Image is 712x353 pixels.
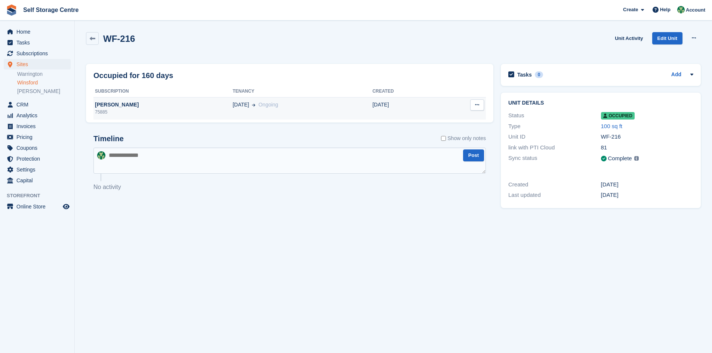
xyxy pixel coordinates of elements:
a: Add [671,71,681,79]
span: Help [660,6,671,13]
h2: Occupied for 160 days [93,70,173,81]
div: [DATE] [601,191,693,199]
a: Preview store [62,202,71,211]
div: [PERSON_NAME] [93,101,232,109]
a: menu [4,99,71,110]
th: Created [372,86,438,97]
div: 81 [601,143,693,152]
span: Coupons [16,143,61,153]
span: Ongoing [258,102,278,108]
a: 100 sq ft [601,123,623,129]
div: Unit ID [508,133,601,141]
th: Tenancy [232,86,372,97]
a: Self Storage Centre [20,4,81,16]
span: Analytics [16,110,61,121]
a: menu [4,27,71,37]
p: No activity [93,183,486,192]
a: menu [4,132,71,142]
th: Subscription [93,86,232,97]
img: Neil Taylor [97,151,105,160]
a: menu [4,175,71,186]
img: icon-info-grey-7440780725fd019a000dd9b08b2336e03edf1995a4989e88bcd33f0948082b44.svg [634,156,639,161]
h2: Timeline [93,134,124,143]
div: [DATE] [601,180,693,189]
a: menu [4,110,71,121]
button: Post [463,149,484,162]
a: menu [4,164,71,175]
td: [DATE] [372,97,438,120]
span: Home [16,27,61,37]
a: menu [4,59,71,69]
h2: Unit details [508,100,693,106]
a: menu [4,121,71,131]
span: Invoices [16,121,61,131]
a: menu [4,201,71,212]
a: menu [4,154,71,164]
h2: Tasks [517,71,532,78]
img: stora-icon-8386f47178a22dfd0bd8f6a31ec36ba5ce8667c1dd55bd0f319d3a0aa187defe.svg [6,4,17,16]
span: Capital [16,175,61,186]
a: Unit Activity [612,32,646,44]
span: Occupied [601,112,635,120]
span: Tasks [16,37,61,48]
input: Show only notes [441,134,446,142]
div: Type [508,122,601,131]
span: Sites [16,59,61,69]
a: menu [4,37,71,48]
span: Create [623,6,638,13]
span: Online Store [16,201,61,212]
span: Storefront [7,192,74,199]
a: Edit Unit [652,32,682,44]
div: Last updated [508,191,601,199]
span: CRM [16,99,61,110]
a: [PERSON_NAME] [17,88,71,95]
a: menu [4,48,71,59]
div: Sync status [508,154,601,163]
div: link with PTI Cloud [508,143,601,152]
div: Complete [608,154,632,163]
h2: WF-216 [103,34,135,44]
div: Status [508,111,601,120]
span: Account [686,6,705,14]
span: Settings [16,164,61,175]
img: Neil Taylor [677,6,685,13]
span: Protection [16,154,61,164]
span: [DATE] [232,101,249,109]
span: Pricing [16,132,61,142]
label: Show only notes [441,134,486,142]
div: Created [508,180,601,189]
span: Subscriptions [16,48,61,59]
a: menu [4,143,71,153]
div: 0 [535,71,543,78]
a: Warrington [17,71,71,78]
div: WF-216 [601,133,693,141]
div: 75885 [93,109,232,115]
a: Winsford [17,79,71,86]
